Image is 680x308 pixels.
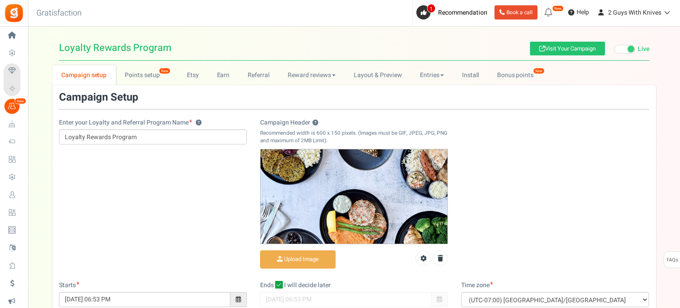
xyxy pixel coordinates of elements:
[196,120,202,126] button: Enter your Loyalty and Referral Program Name
[488,65,551,85] a: Bonus points
[4,3,24,23] img: Gratisfaction
[608,8,661,17] span: 2 Guys With Knives
[27,4,91,22] h3: Gratisfaction
[260,118,318,127] label: Campaign Header
[574,8,589,17] span: Help
[59,281,79,290] label: Starts
[533,68,545,74] em: New
[208,65,239,85] a: Earn
[345,65,411,85] a: Layout & Preview
[284,281,331,290] span: I will decide later
[494,5,538,19] a: Book a call
[59,43,171,53] span: Loyalty Rewards Program
[59,92,138,103] h3: Campaign Setup
[453,65,488,85] a: Install
[666,252,678,269] span: FAQs
[411,65,453,85] a: Entries
[565,5,593,19] a: Help
[638,45,649,54] span: Live
[416,5,491,19] a: 1 Recommendation
[116,65,178,85] a: Points setup
[159,68,170,74] span: New
[4,99,24,114] a: New
[239,65,279,85] a: Referral
[552,5,564,12] em: New
[427,4,435,13] span: 1
[278,65,344,85] a: Reward reviews
[461,281,493,290] label: Time zone
[312,120,318,126] button: Campaign Header
[15,98,26,104] em: New
[438,8,487,17] span: Recommendation
[178,65,208,85] a: Etsy
[59,118,202,127] label: Enter your Loyalty and Referral Program Name
[52,65,116,85] a: Campaign setup
[260,281,274,290] label: Ends
[530,42,605,55] a: Visit Your Campaign
[260,129,448,144] p: Recommended width is 600 x 150 pixels. (Images must be GIF, JPEG, JPG, PNG and maximum of 2MB Lim...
